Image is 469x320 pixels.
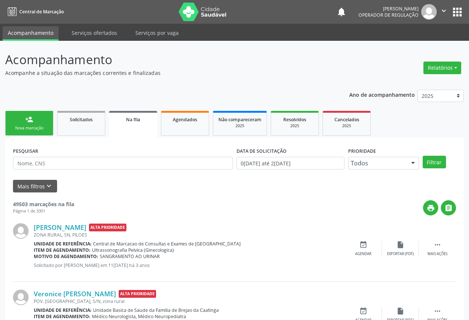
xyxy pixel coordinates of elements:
[423,62,461,74] button: Relatórios
[3,26,59,41] a: Acompanhamento
[93,241,241,247] span: Central de Marcacao de Consultas e Exames de [GEOGRAPHIC_DATA]
[427,251,447,257] div: Mais ações
[283,116,306,123] span: Resolvidos
[445,204,453,212] i: 
[34,313,90,320] b: Item de agendamento:
[348,145,376,157] label: Prioridade
[34,241,92,247] b: Unidade de referência:
[13,180,57,193] button: Mais filtroskeyboard_arrow_down
[92,313,186,320] span: Médico Neurologista, Médico Neuropediatra
[34,307,92,313] b: Unidade de referência:
[126,116,140,123] span: Na fila
[328,123,365,129] div: 2025
[119,290,156,298] span: Alta Prioridade
[359,6,419,12] div: [PERSON_NAME]
[336,7,347,17] button: notifications
[13,223,29,239] img: img
[45,182,53,190] i: keyboard_arrow_down
[451,6,464,19] button: apps
[34,223,86,231] a: [PERSON_NAME]
[5,69,326,77] p: Acompanhe a situação das marcações correntes e finalizadas
[11,125,48,131] div: Nova marcação
[355,251,371,257] div: Agendar
[441,200,456,215] button: 
[427,204,435,212] i: print
[334,116,359,123] span: Cancelados
[13,208,74,214] div: Página 1 de 3301
[34,298,345,304] div: POV. [GEOGRAPHIC_DATA], S/N, zona rural
[13,290,29,305] img: img
[93,307,219,313] span: Unidade Basica de Saude da Familia de Brejao da Caatinga
[130,26,184,39] a: Serviços por vaga
[237,145,287,157] label: DATA DE SOLICITAÇÃO
[423,156,446,168] button: Filtrar
[387,251,414,257] div: Exportar (PDF)
[276,123,313,129] div: 2025
[25,115,33,123] div: person_add
[13,201,74,208] strong: 49503 marcações na fila
[396,307,404,315] i: insert_drive_file
[237,157,344,169] input: Selecione um intervalo
[5,6,64,18] a: Central de Marcação
[351,159,404,167] span: Todos
[433,241,442,249] i: 
[89,224,126,231] span: Alta Prioridade
[34,253,98,260] b: Motivo de agendamento:
[66,26,122,39] a: Serviços ofertados
[13,157,233,169] input: Nome, CNS
[173,116,197,123] span: Agendados
[349,90,415,99] p: Ano de acompanhamento
[92,247,174,253] span: Ultrassonografia Pelvica (Ginecologica)
[218,123,261,129] div: 2025
[19,9,64,15] span: Central de Marcação
[70,116,93,123] span: Solicitados
[421,4,437,20] img: img
[34,290,116,298] a: Veronice [PERSON_NAME]
[396,241,404,249] i: insert_drive_file
[359,241,367,249] i: event_available
[440,7,448,15] i: 
[34,247,90,253] b: Item de agendamento:
[437,4,451,20] button: 
[433,307,442,315] i: 
[5,50,326,69] p: Acompanhamento
[34,262,345,268] p: Solicitado por [PERSON_NAME] em 11[DATE] há 3 anos
[423,200,438,215] button: print
[359,12,419,18] span: Operador de regulação
[359,307,367,315] i: event_available
[34,232,345,238] div: ZONA RURAL, SN, PILOES
[13,145,38,157] label: PESQUISAR
[100,253,160,260] span: SANGRAMENTO AO URINAR
[218,116,261,123] span: Não compareceram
